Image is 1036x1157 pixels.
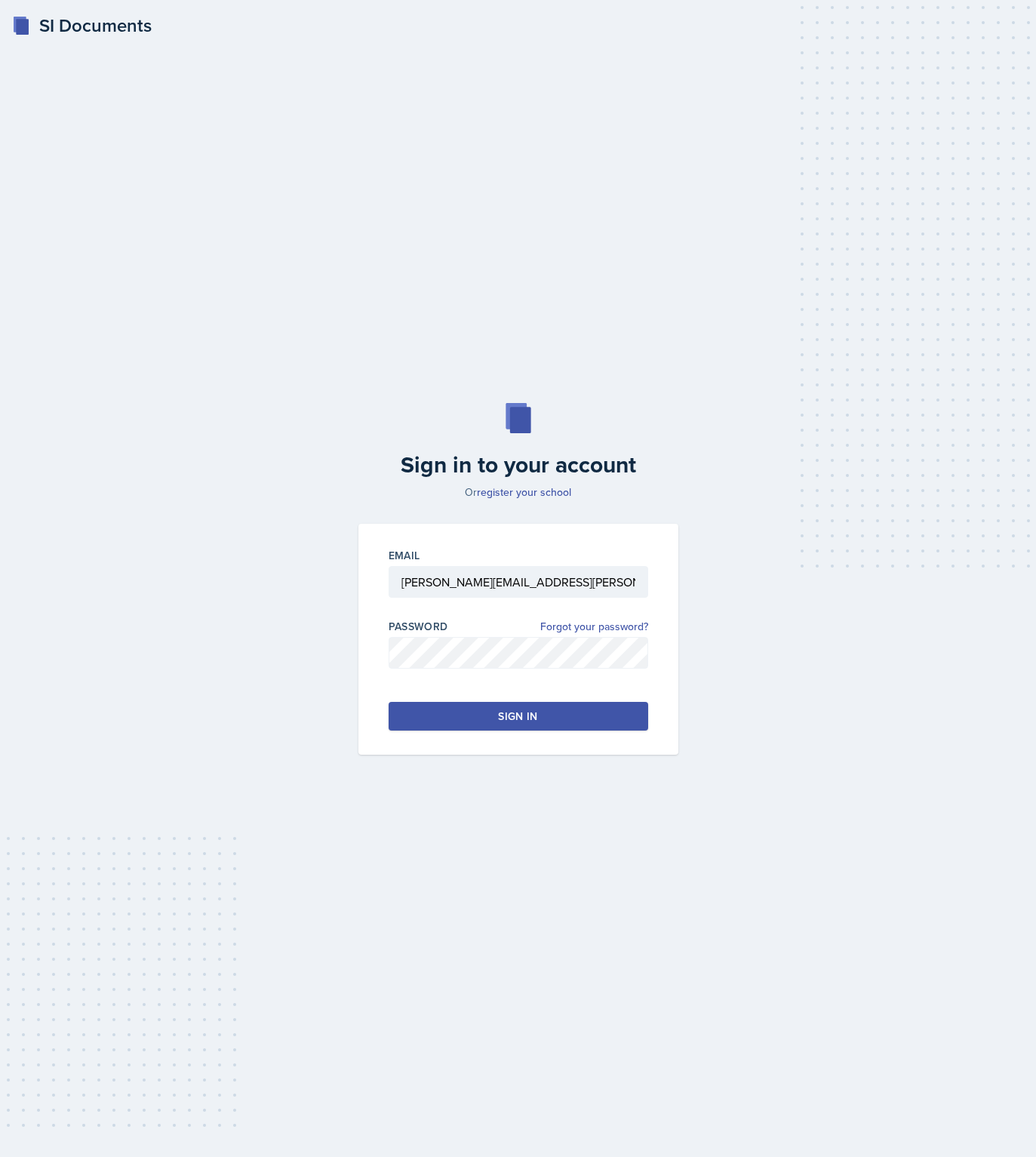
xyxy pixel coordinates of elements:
p: Or [349,485,687,500]
a: SI Documents [12,12,152,39]
div: Sign in [498,709,537,724]
a: register your school [477,485,571,500]
button: Sign in [389,702,648,731]
label: Email [389,548,420,563]
h2: Sign in to your account [349,451,687,478]
label: Password [389,619,448,634]
a: Forgot your password? [540,619,648,635]
input: Email [389,566,648,598]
